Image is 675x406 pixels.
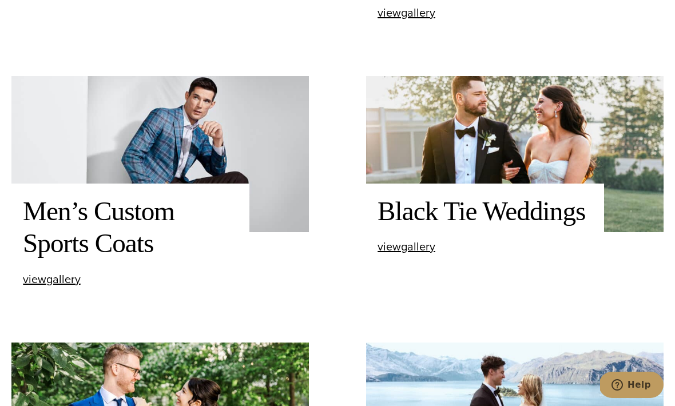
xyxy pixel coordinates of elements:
[600,372,664,400] iframe: Opens a widget where you can chat to one of our agents
[378,4,435,21] span: view gallery
[23,195,238,260] h2: Men’s Custom Sports Coats
[23,273,81,285] a: viewgallery
[378,195,593,228] h2: Black Tie Weddings
[378,7,435,19] a: viewgallery
[378,241,435,253] a: viewgallery
[23,270,81,288] span: view gallery
[366,76,664,232] img: Bride & groom outside. Bride wearing low cut wedding dress. Groom wearing wedding tuxedo by Zegna.
[11,76,309,232] img: Client in blue bespoke Loro Piana sportscoat, white shirt.
[378,238,435,255] span: view gallery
